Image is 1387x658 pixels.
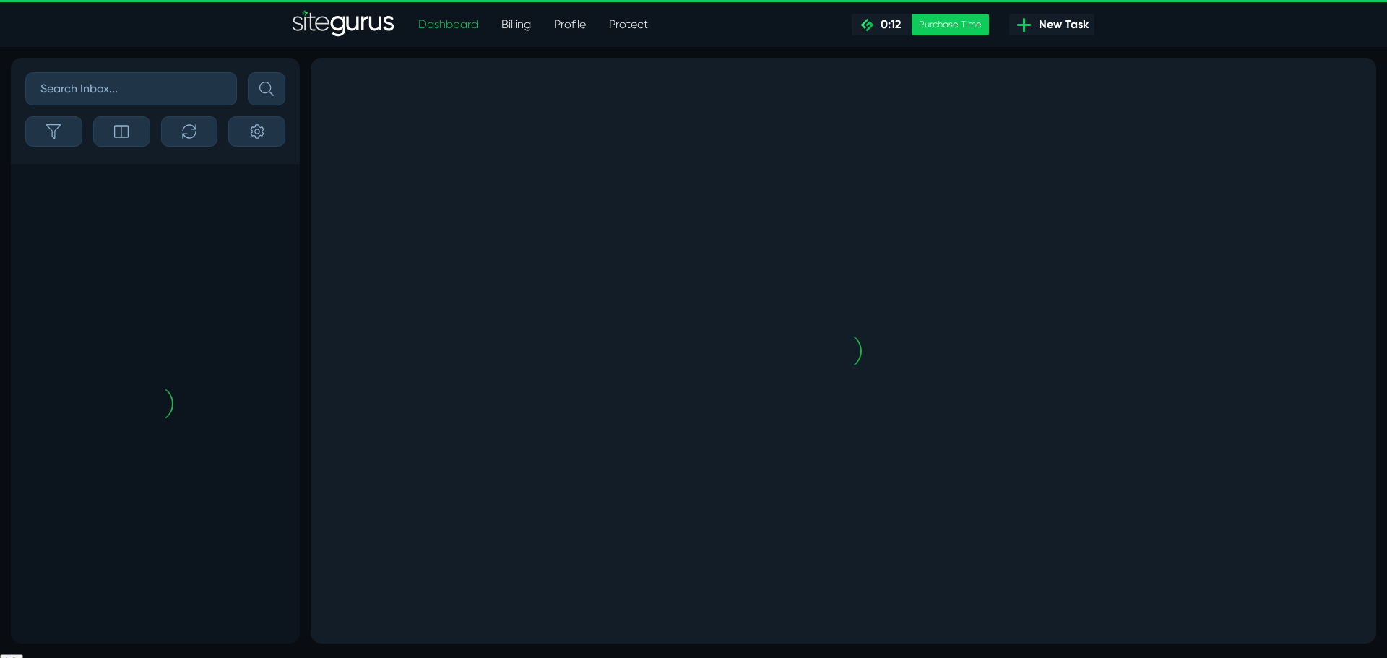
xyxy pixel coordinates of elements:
[490,10,543,39] a: Billing
[293,10,395,39] a: SiteGurus
[1009,14,1094,35] a: New Task
[543,10,597,39] a: Profile
[912,14,989,35] div: Purchase Time
[852,14,989,35] a: 0:12 Purchase Time
[597,10,660,39] a: Protect
[25,72,237,105] input: Search Inbox...
[875,17,901,31] span: 0:12
[293,10,395,39] img: Sitegurus Logo
[1033,16,1089,33] span: New Task
[407,10,490,39] a: Dashboard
